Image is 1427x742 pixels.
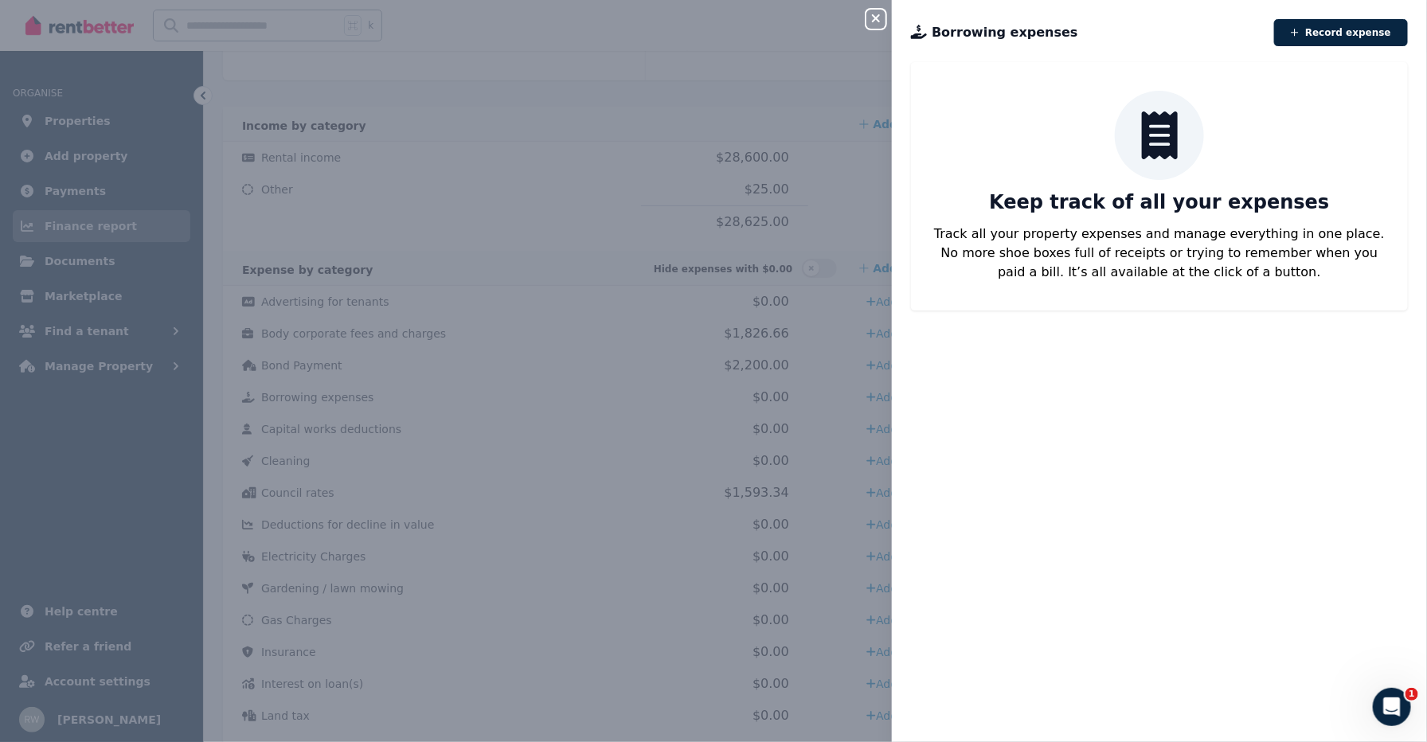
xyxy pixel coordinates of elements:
[1274,19,1408,46] button: Record expense
[932,23,1077,42] span: Borrowing expenses
[927,225,1392,282] p: Track all your property expenses and manage everything in one place. No more shoe boxes full of r...
[989,189,1329,215] p: Keep track of all your expenses
[1405,688,1418,701] span: 1
[1373,688,1411,726] iframe: Intercom live chat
